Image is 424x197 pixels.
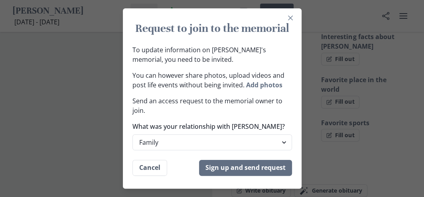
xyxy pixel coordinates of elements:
label: What was your relationship with [PERSON_NAME]? [132,122,287,131]
button: Close [284,12,297,24]
p: Send an access request to the memorial owner to join. [132,96,292,115]
p: To update information on [PERSON_NAME]'s memorial, you need to be invited. [132,45,292,64]
button: Sign up and send request [199,160,292,176]
p: You can however share photos, upload videos and post life events without being invited. [132,71,292,90]
button: Add photos [246,81,282,89]
h1: Request to join to the memorial [132,21,292,35]
button: Cancel [132,160,167,176]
